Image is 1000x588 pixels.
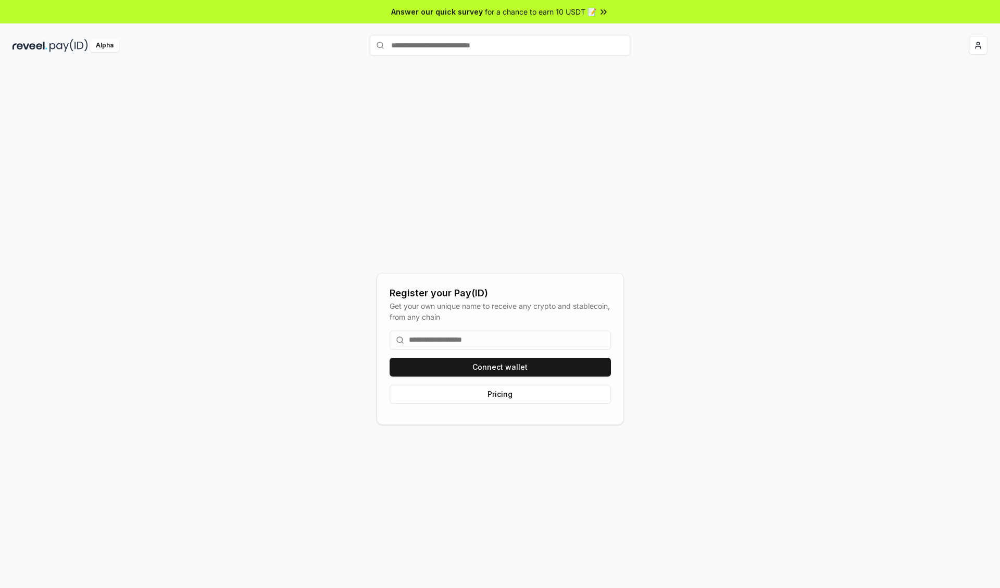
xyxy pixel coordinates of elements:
span: Answer our quick survey [391,6,483,17]
div: Register your Pay(ID) [390,286,611,301]
span: for a chance to earn 10 USDT 📝 [485,6,596,17]
img: pay_id [49,39,88,52]
div: Get your own unique name to receive any crypto and stablecoin, from any chain [390,301,611,322]
button: Pricing [390,385,611,404]
div: Alpha [90,39,119,52]
button: Connect wallet [390,358,611,377]
img: reveel_dark [12,39,47,52]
